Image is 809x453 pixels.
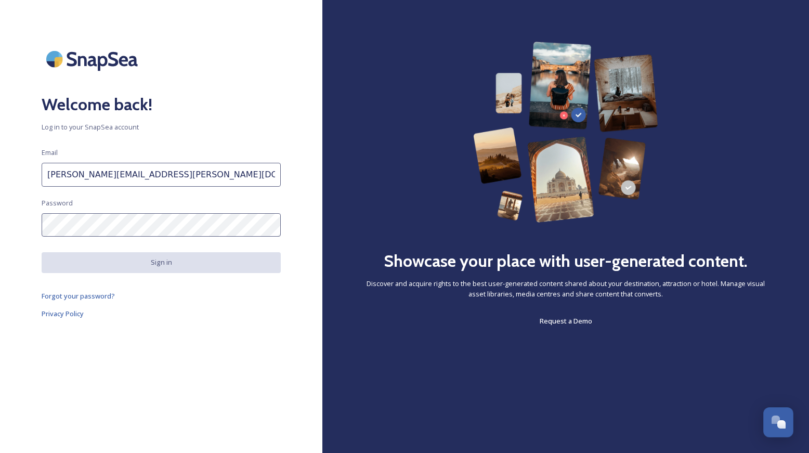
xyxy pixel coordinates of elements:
span: Privacy Policy [42,309,84,318]
a: Forgot your password? [42,290,281,302]
input: john.doe@snapsea.io [42,163,281,187]
span: Log in to your SnapSea account [42,122,281,132]
keeper-lock: Open Keeper Popup [263,218,276,231]
span: Discover and acquire rights to the best user-generated content shared about your destination, att... [364,279,767,299]
a: Request a Demo [540,315,592,327]
img: SnapSea Logo [42,42,146,76]
img: 63b42ca75bacad526042e722_Group%20154-p-800.png [473,42,658,223]
h2: Showcase your place with user-generated content. [384,249,748,274]
span: Forgot your password? [42,291,115,301]
button: Open Chat [763,407,793,437]
span: Request a Demo [540,316,592,326]
a: Privacy Policy [42,307,281,320]
span: Password [42,198,73,208]
button: Sign in [42,252,281,273]
h2: Welcome back! [42,92,281,117]
keeper-lock: Open Keeper Popup [263,169,276,181]
span: Email [42,148,58,158]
